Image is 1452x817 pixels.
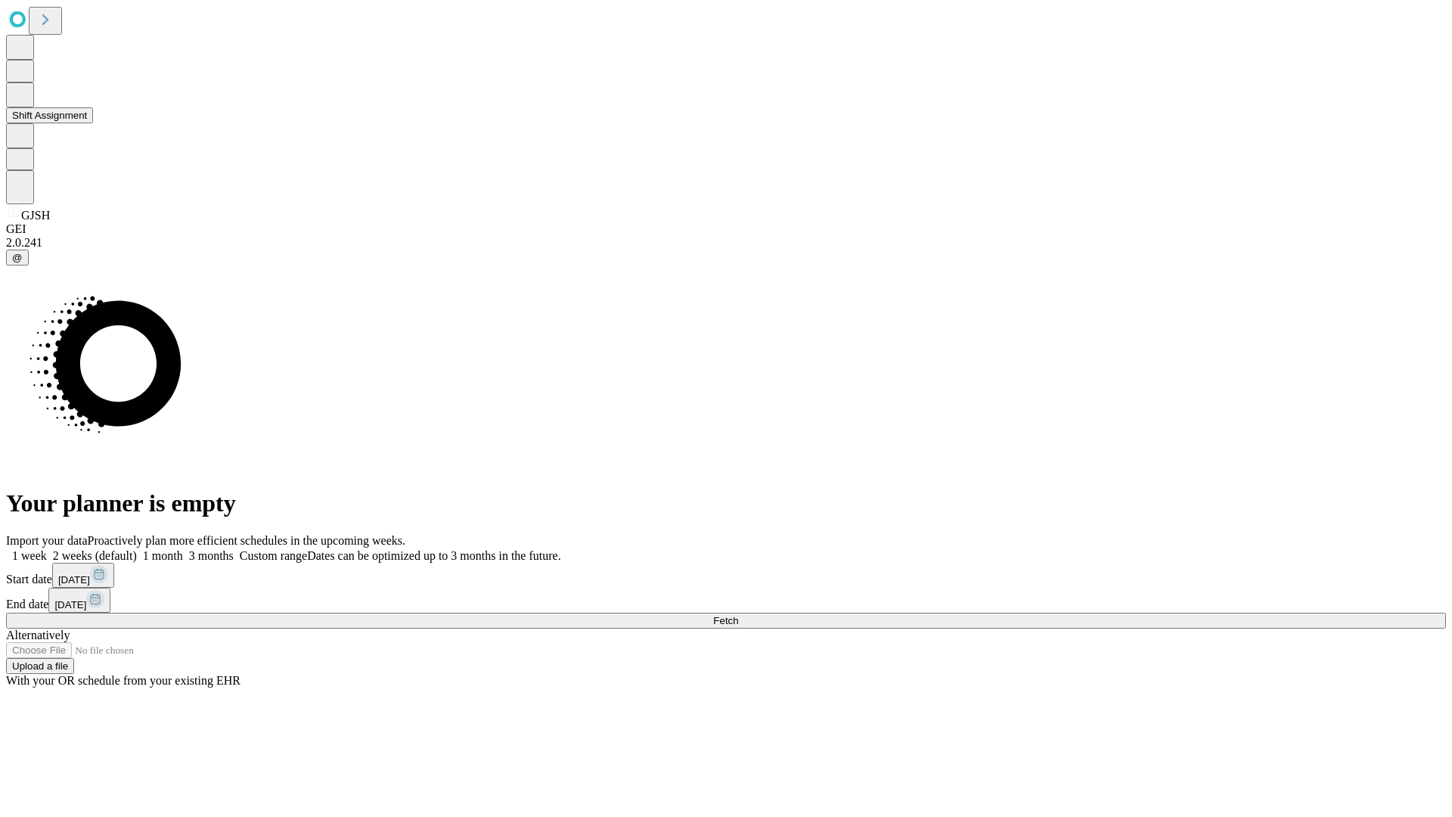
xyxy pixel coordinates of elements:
[6,534,88,547] span: Import your data
[6,588,1446,613] div: End date
[48,588,110,613] button: [DATE]
[6,674,240,687] span: With your OR schedule from your existing EHR
[6,658,74,674] button: Upload a file
[58,574,90,586] span: [DATE]
[6,629,70,641] span: Alternatively
[189,549,234,562] span: 3 months
[21,209,50,222] span: GJSH
[6,107,93,123] button: Shift Assignment
[54,599,86,610] span: [DATE]
[6,613,1446,629] button: Fetch
[6,489,1446,517] h1: Your planner is empty
[12,549,47,562] span: 1 week
[713,615,738,626] span: Fetch
[143,549,183,562] span: 1 month
[240,549,307,562] span: Custom range
[6,222,1446,236] div: GEI
[52,563,114,588] button: [DATE]
[6,250,29,266] button: @
[88,534,405,547] span: Proactively plan more efficient schedules in the upcoming weeks.
[307,549,560,562] span: Dates can be optimized up to 3 months in the future.
[6,236,1446,250] div: 2.0.241
[53,549,137,562] span: 2 weeks (default)
[12,252,23,263] span: @
[6,563,1446,588] div: Start date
